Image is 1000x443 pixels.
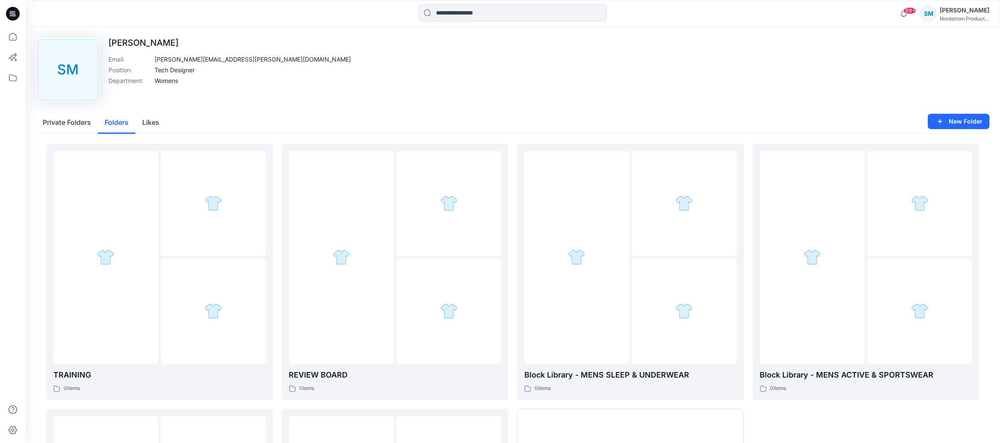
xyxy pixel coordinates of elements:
[108,55,151,64] p: Email :
[928,114,990,129] button: New Folder
[940,5,989,15] div: [PERSON_NAME]
[53,369,266,381] p: TRAINING
[155,55,351,64] p: [PERSON_NAME][EMAIL_ADDRESS][PERSON_NAME][DOMAIN_NAME]
[299,384,315,393] p: 1 items
[440,302,458,320] img: folder 3
[155,65,195,74] p: Tech Designer
[282,144,509,400] a: folder 1folder 2folder 3REVIEW BOARD1items
[804,248,821,266] img: folder 1
[675,302,693,320] img: folder 3
[921,6,936,21] div: SM
[108,65,151,74] p: Position :
[38,39,98,100] div: SM
[675,195,693,212] img: folder 2
[524,369,737,381] p: Block Library - MENS SLEEP & UNDERWEAR
[108,38,351,48] p: [PERSON_NAME]
[904,7,916,14] span: 99+
[36,112,98,134] button: Private Folders
[205,302,222,320] img: folder 3
[770,384,787,393] p: 0 items
[205,195,222,212] img: folder 2
[760,369,973,381] p: Block Library - MENS ACTIVE & SPORTSWEAR
[440,195,458,212] img: folder 2
[289,369,502,381] p: REVIEW BOARD
[940,15,989,22] div: Nordstrom Product...
[97,248,114,266] img: folder 1
[108,76,151,85] p: Department :
[517,144,744,400] a: folder 1folder 2folder 3Block Library - MENS SLEEP & UNDERWEAR0items
[135,112,166,134] button: Likes
[64,384,80,393] p: 0 items
[753,144,980,400] a: folder 1folder 2folder 3Block Library - MENS ACTIVE & SPORTSWEAR0items
[333,248,350,266] img: folder 1
[911,195,929,212] img: folder 2
[568,248,585,266] img: folder 1
[535,384,551,393] p: 0 items
[911,302,929,320] img: folder 3
[46,144,273,400] a: folder 1folder 2folder 3TRAINING0items
[155,76,178,85] p: Womens
[98,112,135,134] button: Folders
